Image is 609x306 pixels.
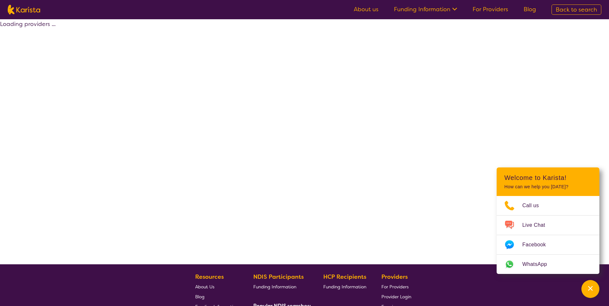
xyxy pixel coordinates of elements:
[522,240,553,250] span: Facebook
[253,284,296,290] span: Funding Information
[497,167,599,274] div: Channel Menu
[381,294,411,300] span: Provider Login
[323,282,366,292] a: Funding Information
[524,5,536,13] a: Blog
[323,284,366,290] span: Funding Information
[556,6,597,13] span: Back to search
[354,5,378,13] a: About us
[8,5,40,14] img: Karista logo
[522,259,555,269] span: WhatsApp
[504,174,592,182] h2: Welcome to Karista!
[253,273,304,281] b: NDIS Participants
[581,280,599,298] button: Channel Menu
[497,196,599,274] ul: Choose channel
[473,5,508,13] a: For Providers
[522,201,547,210] span: Call us
[381,273,408,281] b: Providers
[381,292,411,302] a: Provider Login
[552,4,601,15] a: Back to search
[253,282,309,292] a: Funding Information
[381,282,411,292] a: For Providers
[195,284,214,290] span: About Us
[195,292,238,302] a: Blog
[394,5,457,13] a: Funding Information
[497,255,599,274] a: Web link opens in a new tab.
[522,220,553,230] span: Live Chat
[195,273,224,281] b: Resources
[504,184,592,190] p: How can we help you [DATE]?
[381,284,409,290] span: For Providers
[195,294,204,300] span: Blog
[323,273,366,281] b: HCP Recipients
[195,282,238,292] a: About Us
